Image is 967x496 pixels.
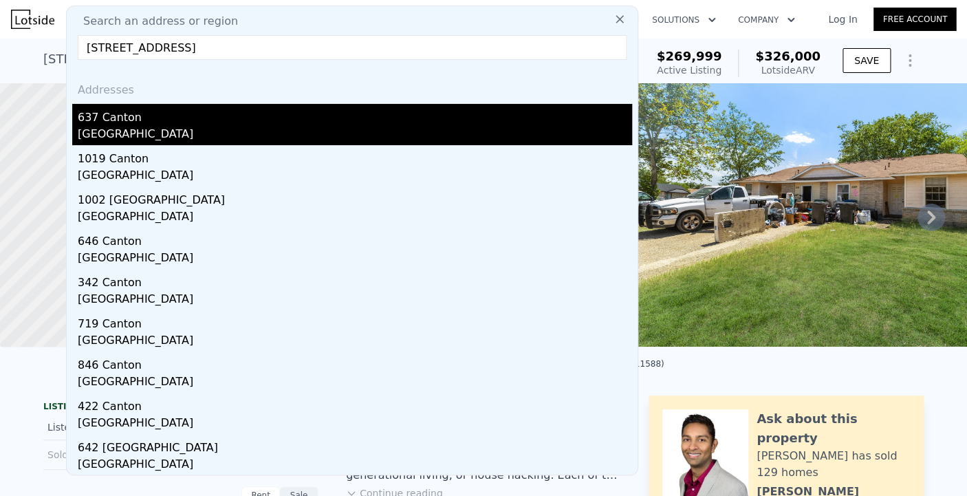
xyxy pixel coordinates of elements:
[78,208,632,228] div: [GEOGRAPHIC_DATA]
[78,310,632,332] div: 719 Canton
[78,126,632,145] div: [GEOGRAPHIC_DATA]
[11,10,54,29] img: Lotside
[78,415,632,434] div: [GEOGRAPHIC_DATA]
[78,374,632,393] div: [GEOGRAPHIC_DATA]
[755,49,821,63] span: $326,000
[72,13,238,30] span: Search an address or region
[47,446,170,464] div: Sold
[78,269,632,291] div: 342 Canton
[843,48,891,73] button: SAVE
[47,420,170,434] div: Listed
[78,393,632,415] div: 422 Canton
[641,8,727,32] button: Solutions
[78,35,627,60] input: Enter an address, city, region, neighborhood or zip code
[727,8,806,32] button: Company
[755,63,821,77] div: Lotside ARV
[72,71,632,104] div: Addresses
[78,456,632,475] div: [GEOGRAPHIC_DATA]
[78,250,632,269] div: [GEOGRAPHIC_DATA]
[78,145,632,167] div: 1019 Canton
[757,448,910,481] div: [PERSON_NAME] has sold 129 homes
[657,65,721,76] span: Active Listing
[78,104,632,126] div: 637 Canton
[43,50,430,69] div: [STREET_ADDRESS] , San Antonio , [GEOGRAPHIC_DATA] 78250
[78,332,632,352] div: [GEOGRAPHIC_DATA]
[812,12,873,26] a: Log In
[657,49,722,63] span: $269,999
[873,8,956,31] a: Free Account
[78,291,632,310] div: [GEOGRAPHIC_DATA]
[896,47,924,74] button: Show Options
[757,409,910,448] div: Ask about this property
[78,352,632,374] div: 846 Canton
[78,434,632,456] div: 642 [GEOGRAPHIC_DATA]
[78,167,632,186] div: [GEOGRAPHIC_DATA]
[78,186,632,208] div: 1002 [GEOGRAPHIC_DATA]
[78,228,632,250] div: 646 Canton
[43,401,318,415] div: LISTING & SALE HISTORY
